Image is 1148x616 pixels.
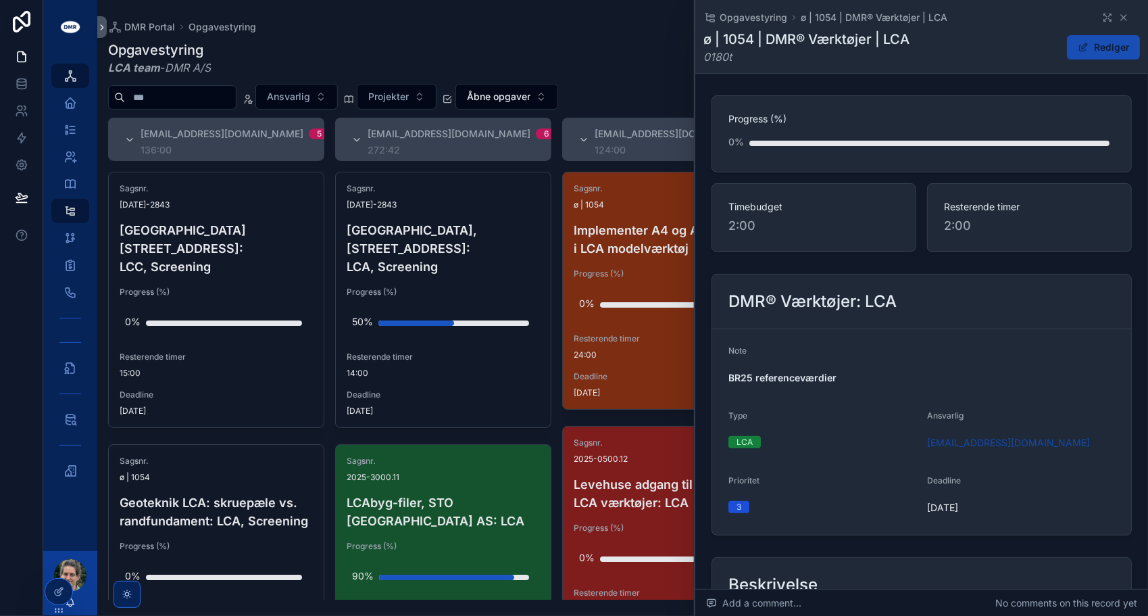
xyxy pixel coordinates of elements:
[728,216,899,235] span: 2:00
[728,372,837,383] strong: BR25 referenceværdier
[574,350,767,360] span: 24:00
[352,308,373,335] div: 50%
[43,54,97,500] div: scrollable content
[595,145,778,156] div: 124:00
[720,11,787,24] span: Opgavestyring
[574,199,767,210] span: ø | 1054
[141,145,324,156] div: 136:00
[728,112,1115,126] span: Progress (%)
[120,199,313,210] span: [DATE]-2843
[737,501,741,513] div: 3
[728,475,759,485] span: Prioritet
[347,199,540,210] span: [DATE]-2843
[579,290,595,317] div: 0%
[347,389,540,400] span: Deadline
[944,200,1115,214] span: Resterende timer
[728,128,744,156] div: 0%
[120,541,313,552] span: Progress (%)
[801,11,947,24] a: ø | 1054 | DMR® Værktøjer | LCA
[108,60,211,76] span: -
[120,183,313,194] span: Sagsnr.
[347,352,540,362] span: Resterende timer
[703,30,909,49] h1: ø | 1054 | DMR® Værktøjer | LCA
[544,128,549,139] div: 6
[1067,35,1140,60] button: Rediger
[120,472,313,483] span: ø | 1054
[357,84,436,110] button: Select Button
[706,596,801,610] span: Add a comment...
[120,389,313,400] span: Deadline
[108,41,211,60] h1: Opgavestyring
[944,216,1115,235] span: 2:00
[120,221,313,276] h4: [GEOGRAPHIC_DATA][STREET_ADDRESS]: LCC, Screening
[574,183,767,194] span: Sagsnr.
[467,90,530,103] span: Åbne opgaver
[267,90,310,103] span: Ansvarlig
[347,494,540,530] h4: LCAbyg-filer, STO [GEOGRAPHIC_DATA] AS: LCA
[120,494,313,530] h4: Geoteknik LCA: skruepæle vs. randfundament: LCA, Screening
[317,128,322,139] div: 5
[574,588,767,598] span: Resterende timer
[595,127,757,141] span: [EMAIL_ADDRESS][DOMAIN_NAME]
[737,436,753,448] div: LCA
[728,574,818,596] h2: Beskrivelse
[368,127,530,141] span: [EMAIL_ADDRESS][DOMAIN_NAME]
[347,541,540,552] span: Progress (%)
[189,20,256,34] a: Opgavestyring
[120,368,313,379] span: 15:00
[927,436,1090,450] a: [EMAIL_ADDRESS][DOMAIN_NAME]
[703,49,909,65] em: 0180t
[703,11,787,24] a: Opgavestyring
[108,20,175,34] a: DMR Portal
[574,371,767,382] span: Deadline
[995,596,1137,610] span: No comments on this record yet
[574,221,767,258] h4: Implementer A4 og A5 i LCA modelværktøj
[574,475,767,512] h4: Levehuse adgang til LCA værktøjer: LCA
[347,183,540,194] span: Sagsnr.
[455,84,558,110] button: Select Button
[120,352,313,362] span: Resterende timer
[352,563,374,590] div: 90%
[141,127,303,141] span: [EMAIL_ADDRESS][DOMAIN_NAME]
[347,287,540,298] span: Progress (%)
[120,287,313,298] span: Progress (%)
[347,456,540,467] span: Sagsnr.
[335,172,551,428] a: Sagsnr.[DATE]-2843[GEOGRAPHIC_DATA], [STREET_ADDRESS]: LCA, ScreeningProgress (%)50%Resterende ti...
[574,437,767,448] span: Sagsnr.
[255,84,338,110] button: Select Button
[368,145,551,156] div: 272:42
[574,387,600,398] p: [DATE]
[562,172,778,410] a: Sagsnr.ø | 1054Implementer A4 og A5 i LCA modelværktøjProgress (%)0%Resterende timer24:00Deadline...
[347,472,540,483] span: 2025-3000.11
[125,308,141,335] div: 0%
[368,90,409,103] span: Projekter
[120,406,146,417] p: [DATE]
[728,200,899,214] span: Timebudget
[347,406,373,417] p: [DATE]
[108,61,160,74] em: LCA team
[165,61,211,74] em: DMR A/S
[574,333,767,344] span: Resterende timer
[124,20,175,34] span: DMR Portal
[927,410,964,421] span: Ansvarlig
[927,501,958,515] p: [DATE]
[574,454,767,465] span: 2025-0500.12
[728,410,747,421] span: Type
[125,563,141,590] div: 0%
[120,456,313,467] span: Sagsnr.
[927,475,961,485] span: Deadline
[108,172,324,428] a: Sagsnr.[DATE]-2843[GEOGRAPHIC_DATA][STREET_ADDRESS]: LCC, ScreeningProgress (%)0%Resterende timer...
[579,544,595,571] div: 0%
[728,346,747,356] span: Note
[574,268,767,279] span: Progress (%)
[347,221,540,276] h4: [GEOGRAPHIC_DATA], [STREET_ADDRESS]: LCA, Screening
[59,16,81,38] img: App logo
[347,368,540,379] span: 14:00
[574,523,767,534] span: Progress (%)
[728,291,897,312] h2: DMR® Værktøjer: LCA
